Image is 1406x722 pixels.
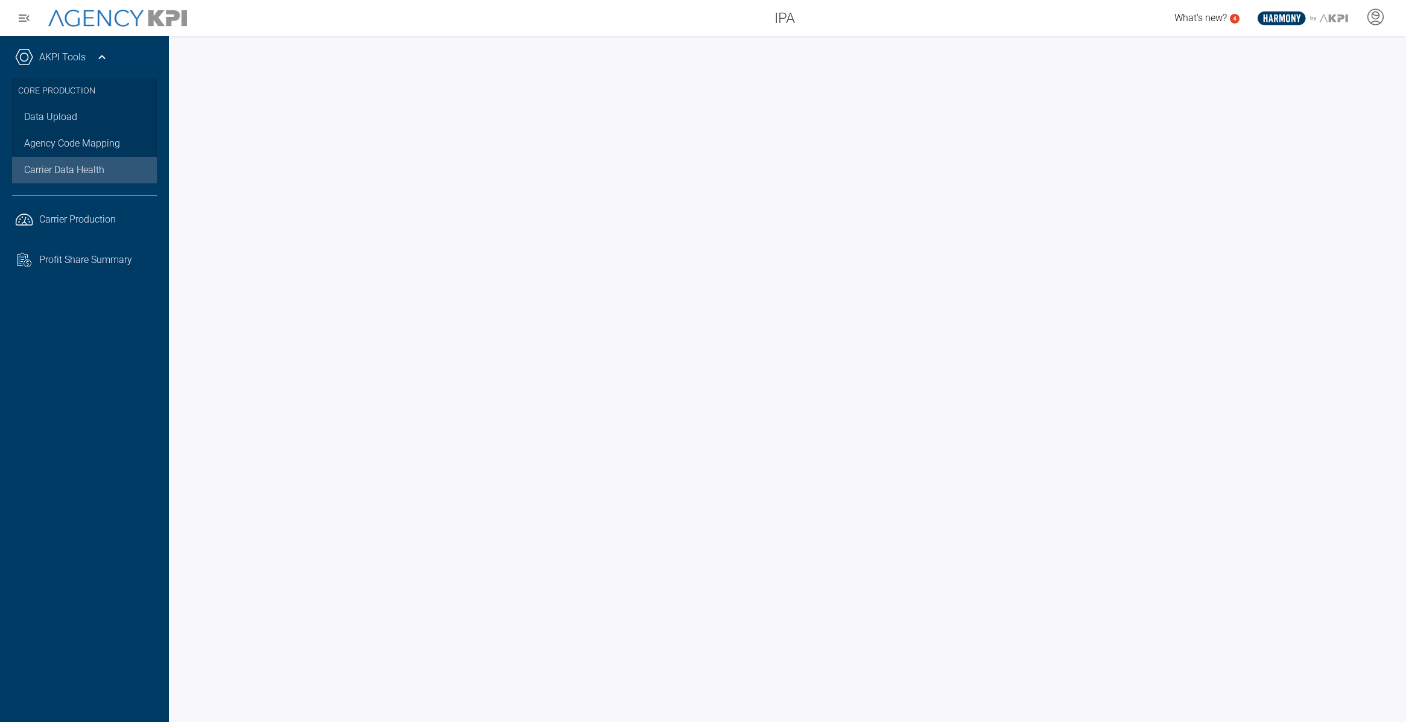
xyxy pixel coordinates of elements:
[39,50,86,65] a: AKPI Tools
[774,7,795,29] span: IPA
[1174,12,1227,24] span: What's new?
[24,163,104,177] span: Carrier Data Health
[1233,15,1237,22] text: 4
[39,253,132,267] span: Profit Share Summary
[48,10,187,27] img: AgencyKPI
[12,130,157,157] a: Agency Code Mapping
[12,157,157,183] a: Carrier Data Health
[12,104,157,130] a: Data Upload
[39,212,116,227] span: Carrier Production
[1230,14,1240,24] a: 4
[18,78,151,104] h3: Core Production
